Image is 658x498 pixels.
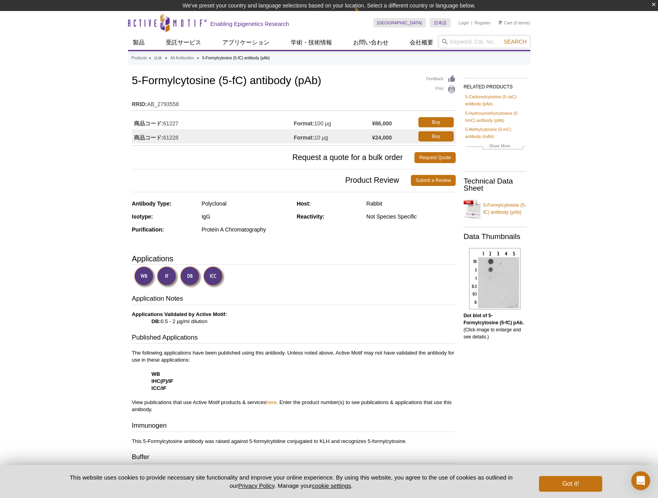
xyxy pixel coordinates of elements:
[266,399,277,405] a: here
[464,78,526,92] h2: RELATED PRODUCTS
[438,35,530,48] input: Keyword, Cat. No.
[202,56,270,60] li: 5-Formylcytosine (5-fC) antibody (pAb)
[631,471,650,490] div: Open Intercom Messenger
[203,266,225,288] img: Immunocytochemistry Validated
[405,35,438,50] a: 会社概要
[465,93,525,107] a: 5-Carboxylcytosine (5-caC) antibody (pAb)
[372,120,392,127] strong: ¥86,000
[475,20,491,26] a: Register
[286,35,337,50] a: 学術・技術情報
[372,134,392,141] strong: ¥24,000
[465,126,525,140] a: 5-Methylcytosine (5-mC) antibody (mAb)
[464,313,524,325] b: Dot blot of 5-Formylcytosine (5-fC) pAb.
[464,312,526,340] p: (Click image to enlarge and see details.)
[294,115,372,129] td: 100 µg
[132,421,456,432] h3: Immunogen
[464,178,526,192] h2: Technical Data Sheet
[430,18,451,28] a: 日本語
[157,266,178,288] img: Immunofluorescence Validated
[152,318,161,324] strong: DB:
[458,20,469,26] a: Login
[132,213,153,220] strong: Isotype:
[132,101,147,108] strong: RRID:
[418,117,454,127] a: Buy
[504,39,526,45] span: Search
[132,438,456,445] p: This 5-Formylcytosine antibody was raised against 5-formylcytidine conjugated to KLH and recogniz...
[132,129,294,143] td: 61228
[132,452,456,463] h3: Buffer
[180,266,202,288] img: Dot Blot Validated
[134,134,163,141] strong: 商品コード:
[373,18,426,28] a: [GEOGRAPHIC_DATA]
[297,213,324,220] strong: Reactivity:
[312,482,351,489] button: cookie settings
[152,371,160,377] strong: WB
[132,349,456,413] p: The following applications have been published using this antibody. Unless noted above, Active Mo...
[170,55,194,62] a: All Antibodies
[132,75,456,88] h1: 5-Formylcytosine (5-fC) antibody (pAb)
[499,20,512,26] a: Cart
[132,311,456,325] p: 0.5 - 2 µg/ml dilution
[465,142,525,151] a: Show More
[128,35,149,50] a: 製品
[218,35,274,50] a: アプリケーション
[132,294,456,305] h3: Application Notes
[464,233,526,240] h2: Data Thumbnails
[152,378,174,384] strong: IHC(P)/IF
[132,200,172,207] strong: Antibody Type:
[134,266,156,288] img: Western Blot Validated
[56,473,526,490] p: This website uses cookies to provide necessary site functionality and improve your online experie...
[499,18,530,28] li: (0 items)
[294,120,314,127] strong: Format:
[426,75,456,83] a: Feedback
[348,35,393,50] a: お問い合わせ
[132,55,147,62] a: Products
[132,96,456,108] td: AB_2793558
[132,226,164,233] strong: Purification:
[132,175,411,186] span: Product Review
[367,200,456,207] div: Rabbit
[469,248,521,309] img: 5-Formylcytosine (5-fC) antibody (pAb) tested by dot blot analysis.
[238,482,274,489] a: Privacy Policy
[211,20,289,28] h2: Enabling Epigenetics Research
[132,152,415,163] span: Request a quote for a bulk order
[471,18,473,28] li: |
[202,200,291,207] div: Polyclonal
[499,20,502,24] img: Your Cart
[464,197,526,221] a: 5-Formylcytosine (5-fC) antibody (pAb)
[132,115,294,129] td: 61227
[297,200,311,207] strong: Host:
[132,311,227,317] b: Applications Validated by Active Motif:
[197,56,199,60] li: »
[294,129,372,143] td: 10 µg
[154,55,162,62] a: 抗体
[411,175,456,186] a: Submit a Review
[426,85,456,94] a: Print
[202,226,291,233] div: Protein A Chromatography
[294,134,314,141] strong: Format:
[132,333,456,344] h3: Published Applications
[152,385,167,391] strong: ICC/IF
[501,38,529,45] button: Search
[149,56,151,60] li: »
[418,131,454,141] a: Buy
[354,6,375,24] img: Change Here
[539,476,602,492] button: Got it!
[414,152,456,163] a: Request Quote
[465,110,525,124] a: 5-Hydroxymethylcytosine (5-hmC) antibody (pAb)
[165,56,167,60] li: »
[202,213,291,220] div: IgG
[367,213,456,220] div: Not Species Specific
[134,120,163,127] strong: 商品コード:
[161,35,206,50] a: 受託サービス
[132,253,456,265] h3: Applications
